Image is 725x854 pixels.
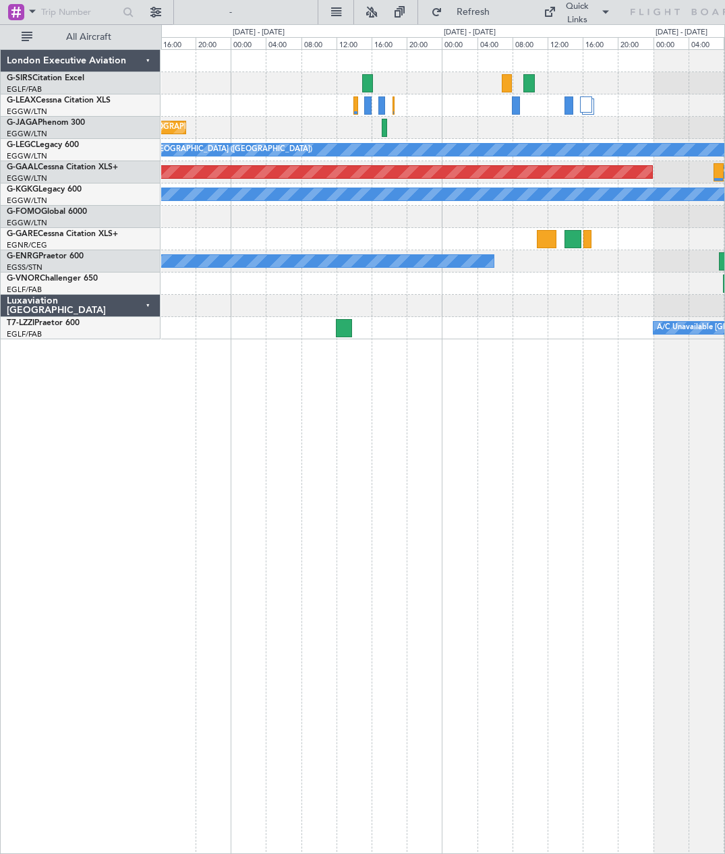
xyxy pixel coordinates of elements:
span: G-FOMO [7,208,41,216]
a: G-VNORChallenger 650 [7,275,98,283]
a: EGNR/CEG [7,240,47,250]
a: EGGW/LTN [7,173,47,183]
div: 16:00 [583,37,618,49]
a: EGGW/LTN [7,107,47,117]
a: G-ENRGPraetor 600 [7,252,84,260]
div: 00:00 [654,37,689,49]
span: G-SIRS [7,74,32,82]
a: G-GARECessna Citation XLS+ [7,230,118,238]
div: 16:00 [372,37,407,49]
span: G-ENRG [7,252,38,260]
button: All Aircraft [15,26,146,48]
a: EGLF/FAB [7,329,42,339]
div: [DATE] - [DATE] [233,27,285,38]
a: EGGW/LTN [7,218,47,228]
a: G-GAALCessna Citation XLS+ [7,163,118,171]
a: G-FOMOGlobal 6000 [7,208,87,216]
div: 16:00 [161,37,196,49]
div: 12:00 [337,37,372,49]
a: EGLF/FAB [7,84,42,94]
a: EGGW/LTN [7,129,47,139]
button: Quick Links [537,1,618,23]
div: 00:00 [442,37,477,49]
a: EGGW/LTN [7,196,47,206]
span: T7-LZZI [7,319,34,327]
a: EGGW/LTN [7,151,47,161]
span: G-LEAX [7,96,36,105]
div: 00:00 [231,37,266,49]
div: 12:00 [548,37,583,49]
div: 08:00 [301,37,337,49]
div: [DATE] - [DATE] [444,27,496,38]
div: 08:00 [513,37,548,49]
a: EGSS/STN [7,262,42,273]
div: 20:00 [196,37,231,49]
a: G-KGKGLegacy 600 [7,186,82,194]
span: G-VNOR [7,275,40,283]
div: [DATE] - [DATE] [656,27,707,38]
a: EGLF/FAB [7,285,42,295]
span: G-GARE [7,230,38,238]
div: 04:00 [266,37,301,49]
span: G-LEGC [7,141,36,149]
input: Trip Number [41,2,119,22]
span: All Aircraft [35,32,142,42]
span: G-JAGA [7,119,38,127]
button: Refresh [425,1,506,23]
span: Refresh [445,7,502,17]
a: G-JAGAPhenom 300 [7,119,85,127]
a: G-SIRSCitation Excel [7,74,84,82]
div: 04:00 [689,37,724,49]
a: G-LEGCLegacy 600 [7,141,79,149]
a: T7-LZZIPraetor 600 [7,319,80,327]
span: G-KGKG [7,186,38,194]
span: G-GAAL [7,163,38,171]
div: 20:00 [407,37,442,49]
a: G-LEAXCessna Citation XLS [7,96,111,105]
div: A/C Unavailable [GEOGRAPHIC_DATA] ([GEOGRAPHIC_DATA]) [93,140,312,160]
div: 20:00 [618,37,653,49]
div: 04:00 [477,37,513,49]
